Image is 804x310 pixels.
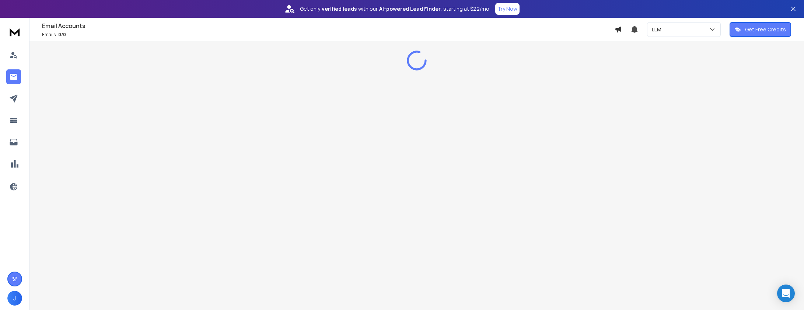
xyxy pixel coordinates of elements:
button: J [7,291,22,306]
p: Get only with our starting at $22/mo [300,5,489,13]
div: Open Intercom Messenger [777,285,795,302]
p: LLM [652,26,664,33]
img: logo [7,25,22,39]
button: Get Free Credits [730,22,791,37]
button: Try Now [495,3,520,15]
p: Emails : [42,32,615,38]
strong: AI-powered Lead Finder, [379,5,442,13]
span: 0 / 0 [58,31,66,38]
p: Get Free Credits [745,26,786,33]
p: Try Now [497,5,517,13]
h1: Email Accounts [42,21,615,30]
strong: verified leads [322,5,357,13]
